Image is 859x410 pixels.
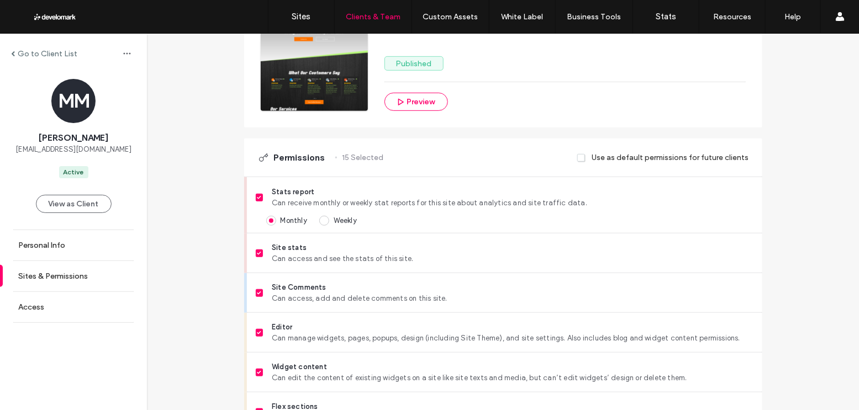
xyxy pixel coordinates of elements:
span: Stats report [272,187,753,198]
label: Clients & Team [346,12,400,22]
label: Published [384,56,444,71]
label: Help [785,12,802,22]
label: Go to Client List [18,49,77,58]
button: Preview [384,93,448,111]
span: Weekly [334,216,357,225]
span: Can edit the content of existing widgets on a site like site texts and media, but can’t edit widg... [272,372,753,384]
span: [PERSON_NAME] [39,132,108,144]
label: Business Tools [567,12,621,22]
span: Monthly [281,216,307,225]
label: Custom Assets [423,12,478,22]
label: Use as default permissions for future clients [592,147,749,168]
span: [EMAIL_ADDRESS][DOMAIN_NAME] [15,144,131,155]
label: Personal Info [18,241,65,250]
span: Site stats [272,242,753,253]
span: Widget content [272,361,753,372]
label: Sites [292,12,311,22]
label: Access [18,302,44,312]
label: 15 Selected [342,147,384,168]
span: Can access and see the stats of this site. [272,253,753,264]
button: View as Client [36,195,112,213]
span: Can access, add and delete comments on this site. [272,293,753,304]
span: Permissions [274,152,325,164]
span: Editor [272,322,753,333]
label: Resources [713,12,751,22]
label: White Label [502,12,544,22]
span: Can receive monthly or weekly stat reports for this site about analytics and site traffic data. [272,198,753,209]
div: MM [51,79,96,123]
span: Site Comments [272,282,753,293]
label: Sites & Permissions [18,271,88,281]
span: Help [25,8,48,18]
label: Stats [656,12,676,22]
div: Active [64,167,84,177]
span: Can manage widgets, pages, popups, design (including Site Theme), and site settings. Also include... [272,333,753,344]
